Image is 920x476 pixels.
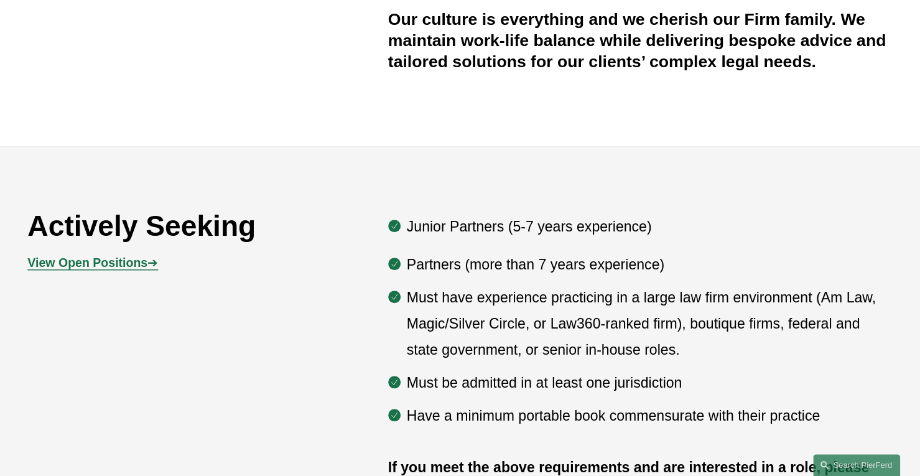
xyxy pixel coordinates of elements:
[407,403,893,429] p: Have a minimum portable book commensurate with their practice
[407,285,893,363] p: Must have experience practicing in a large law firm environment (Am Law, Magic/Silver Circle, or ...
[27,256,158,269] span: ➔
[27,256,147,269] strong: View Open Positions
[407,214,893,240] p: Junior Partners (5-7 years experience)
[27,209,315,244] h2: Actively Seeking
[813,454,900,476] a: Search this site
[388,9,893,72] h4: Our culture is everything and we cherish our Firm family. We maintain work-life balance while del...
[27,256,158,269] a: View Open Positions➔
[407,370,893,396] p: Must be admitted in at least one jurisdiction
[407,252,893,278] p: Partners (more than 7 years experience)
